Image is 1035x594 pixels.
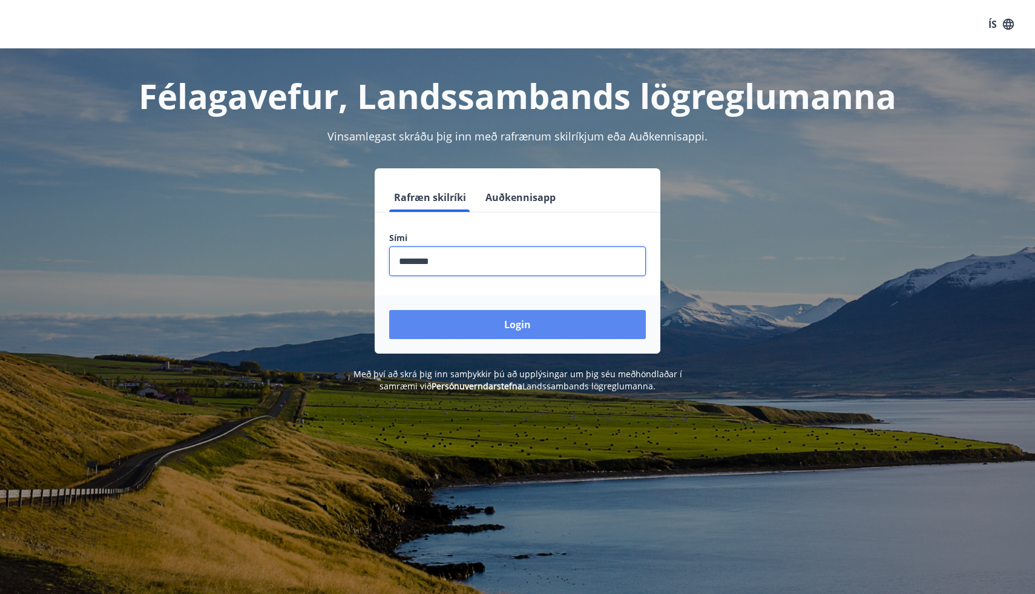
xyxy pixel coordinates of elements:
a: Persónuverndarstefna [432,380,522,392]
button: ÍS [982,13,1020,35]
button: Auðkennisapp [481,183,560,212]
span: Með því að skrá þig inn samþykkir þú að upplýsingar um þig séu meðhöndlaðar í samræmi við Landssa... [353,368,682,392]
button: Login [389,310,646,339]
h1: Félagavefur, Landssambands lögreglumanna [96,73,939,119]
button: Rafræn skilríki [389,183,471,212]
label: Sími [389,232,646,244]
span: Vinsamlegast skráðu þig inn með rafrænum skilríkjum eða Auðkennisappi. [327,129,708,144]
